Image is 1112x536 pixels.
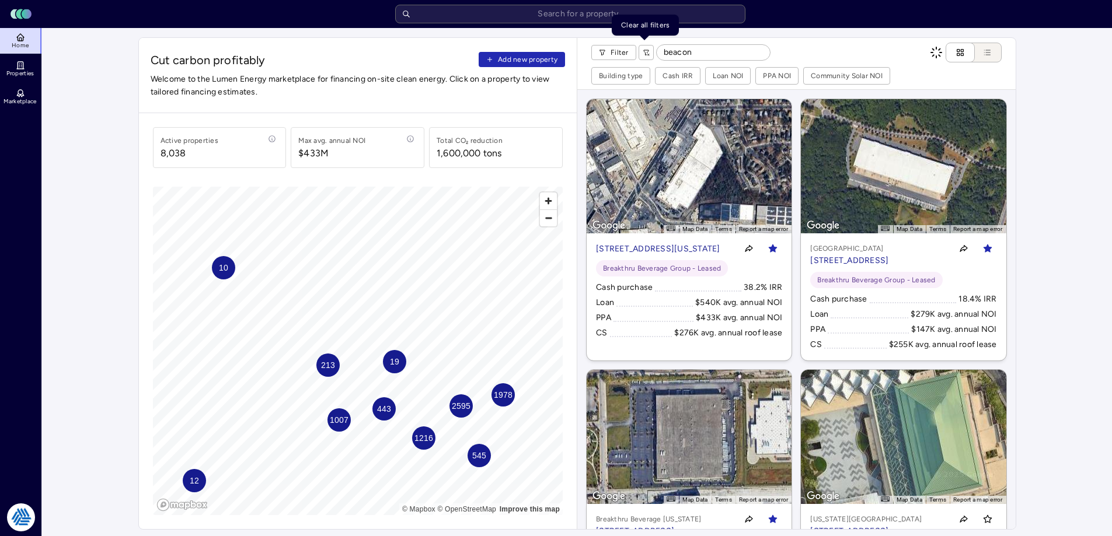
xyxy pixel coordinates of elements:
[4,98,36,105] span: Marketplace
[327,408,351,432] div: Map marker
[596,296,614,309] div: Loan
[889,338,997,351] div: $255K avg. annual roof lease
[810,293,867,306] div: Cash purchase
[151,52,475,68] span: Cut carbon profitably
[414,432,433,444] span: 1216
[674,327,782,339] div: $276K avg. annual roof lease
[153,187,563,515] canvas: Map
[377,402,391,415] span: 443
[500,505,560,513] a: Map feedback
[183,469,206,492] div: Map marker
[493,388,512,401] span: 1978
[451,400,470,412] span: 2595
[611,47,629,58] span: Filter
[596,281,653,294] div: Cash purchase
[468,444,491,467] div: Map marker
[372,397,396,421] div: Map marker
[479,52,565,67] button: Add new property
[978,510,997,528] button: Toggle favorite
[946,43,975,62] button: Cards view
[212,256,235,279] div: Map marker
[437,505,496,513] a: OpenStreetMap
[189,474,198,487] span: 12
[320,359,334,372] span: 213
[706,68,750,84] button: Loan NOI
[713,70,743,82] div: Loan NOI
[810,513,922,525] p: [US_STATE][GEOGRAPHIC_DATA]
[817,274,935,286] span: Breakthru Beverage Group - Leased
[596,243,720,255] p: [STREET_ADDRESS][US_STATE]
[764,510,782,528] button: Toggle favorite
[316,353,340,377] div: Map marker
[12,42,29,49] span: Home
[395,5,745,23] input: Search for a property
[596,311,611,324] div: PPA
[764,239,782,258] button: Toggle favorite
[963,43,1002,62] button: List view
[599,70,643,82] div: Building type
[663,70,693,82] div: Cash IRR
[592,68,650,84] button: Building type
[612,15,679,36] div: Clear all filters
[412,426,435,450] div: Map marker
[810,338,822,351] div: CS
[978,239,997,258] button: Toggle favorite
[449,394,473,418] div: Map marker
[804,68,890,84] button: Community Solar NOI
[472,449,486,462] span: 545
[810,323,825,336] div: PPA
[591,45,636,60] button: Filter
[437,146,501,160] div: 1,600,000 tons
[810,243,888,254] p: [GEOGRAPHIC_DATA]
[810,308,828,321] div: Loan
[587,99,792,360] a: Map[STREET_ADDRESS][US_STATE]Toggle favoriteBreakthru Beverage Group - LeasedCash purchase38.2% I...
[498,54,557,65] span: Add new property
[596,327,608,339] div: CS
[744,281,782,294] div: 38.2% IRR
[540,192,557,209] button: Zoom in
[810,254,888,267] p: [STREET_ADDRESS]
[540,209,557,226] button: Zoom out
[763,70,791,82] div: PPA NOI
[958,293,996,306] div: 18.4% IRR
[402,505,435,513] a: Mapbox
[151,73,566,99] span: Welcome to the Lumen Energy marketplace for financing on-site clean energy. Click on a property t...
[298,146,365,160] span: $433M
[6,70,34,77] span: Properties
[298,135,365,146] div: Max avg. annual NOI
[389,355,399,368] span: 19
[811,70,883,82] div: Community Solar NOI
[656,68,700,84] button: Cash IRR
[383,350,406,373] div: Map marker
[603,262,721,274] span: Breakthru Beverage Group - Leased
[596,513,701,525] p: Breakthru Beverage [US_STATE]
[218,261,228,274] span: 10
[156,498,208,512] a: Mapbox logo
[161,135,218,146] div: Active properties
[437,135,503,146] div: Total CO₂ reduction
[7,503,35,531] img: Tradition Energy
[657,45,770,60] input: Search
[801,99,1006,360] a: Map[GEOGRAPHIC_DATA][STREET_ADDRESS]Toggle favoriteBreakthru Beverage Group - LeasedCash purchase...
[911,308,996,321] div: $279K avg. annual NOI
[756,68,798,84] button: PPA NOI
[329,414,348,426] span: 1007
[491,383,515,407] div: Map marker
[161,146,218,160] span: 8,038
[696,311,782,324] div: $433K avg. annual NOI
[911,323,996,336] div: $147K avg. annual NOI
[540,210,557,226] span: Zoom out
[695,296,782,309] div: $540K avg. annual NOI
